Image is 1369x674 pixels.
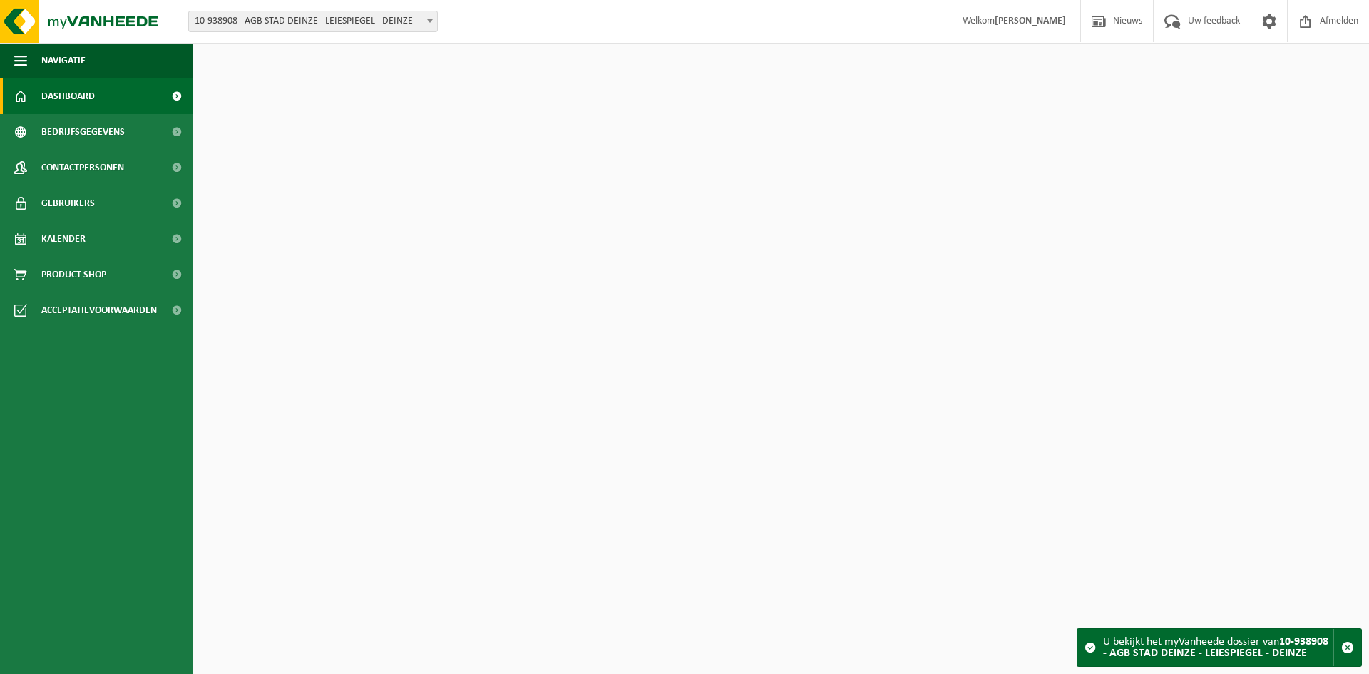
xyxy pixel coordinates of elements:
span: Navigatie [41,43,86,78]
span: Bedrijfsgegevens [41,114,125,150]
span: Acceptatievoorwaarden [41,292,157,328]
strong: [PERSON_NAME] [995,16,1066,26]
span: Dashboard [41,78,95,114]
div: U bekijkt het myVanheede dossier van [1103,629,1333,666]
span: 10-938908 - AGB STAD DEINZE - LEIESPIEGEL - DEINZE [188,11,438,32]
span: Product Shop [41,257,106,292]
span: Contactpersonen [41,150,124,185]
span: 10-938908 - AGB STAD DEINZE - LEIESPIEGEL - DEINZE [189,11,437,31]
span: Kalender [41,221,86,257]
strong: 10-938908 - AGB STAD DEINZE - LEIESPIEGEL - DEINZE [1103,636,1328,659]
span: Gebruikers [41,185,95,221]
